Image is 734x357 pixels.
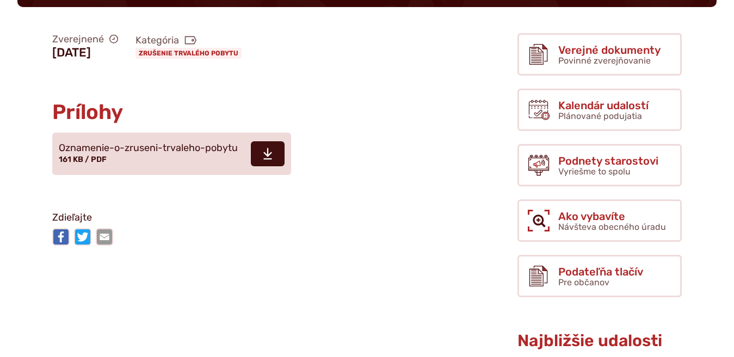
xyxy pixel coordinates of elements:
span: Návšteva obecného úradu [558,222,666,232]
span: Pre občanov [558,277,609,287]
img: Zdieľať na Twitteri [74,228,91,246]
a: Podnety starostovi Vyriešme to spolu [517,144,682,186]
span: 161 KB / PDF [59,155,107,164]
span: Plánované podujatia [558,111,642,121]
span: Podnety starostovi [558,155,658,167]
a: Oznamenie-o-zruseni-trvaleho-pobytu 161 KB / PDF [52,133,291,175]
span: Oznamenie-o-zruseni-trvaleho-pobytu [59,143,238,154]
span: Vyriešme to spolu [558,166,631,177]
a: Ako vybavíte Návšteva obecného úradu [517,199,682,242]
span: Ako vybavíte [558,210,666,222]
img: Zdieľať na Facebooku [52,228,70,246]
h3: Najbližšie udalosti [517,332,682,350]
a: Kalendár udalostí Plánované podujatia [517,89,682,131]
span: Podateľňa tlačív [558,266,643,278]
img: Zdieľať e-mailom [96,228,113,246]
span: Povinné zverejňovanie [558,55,651,66]
span: Kategória [135,34,246,47]
p: Zdieľajte [52,210,439,226]
span: Zverejnené [52,33,118,46]
h2: Prílohy [52,101,439,124]
a: Zrušenie trvalého pobytu [135,48,242,59]
span: Verejné dokumenty [558,44,661,56]
a: Verejné dokumenty Povinné zverejňovanie [517,33,682,76]
span: Kalendár udalostí [558,99,649,111]
a: Podateľňa tlačív Pre občanov [517,255,682,297]
figcaption: [DATE] [52,46,118,60]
